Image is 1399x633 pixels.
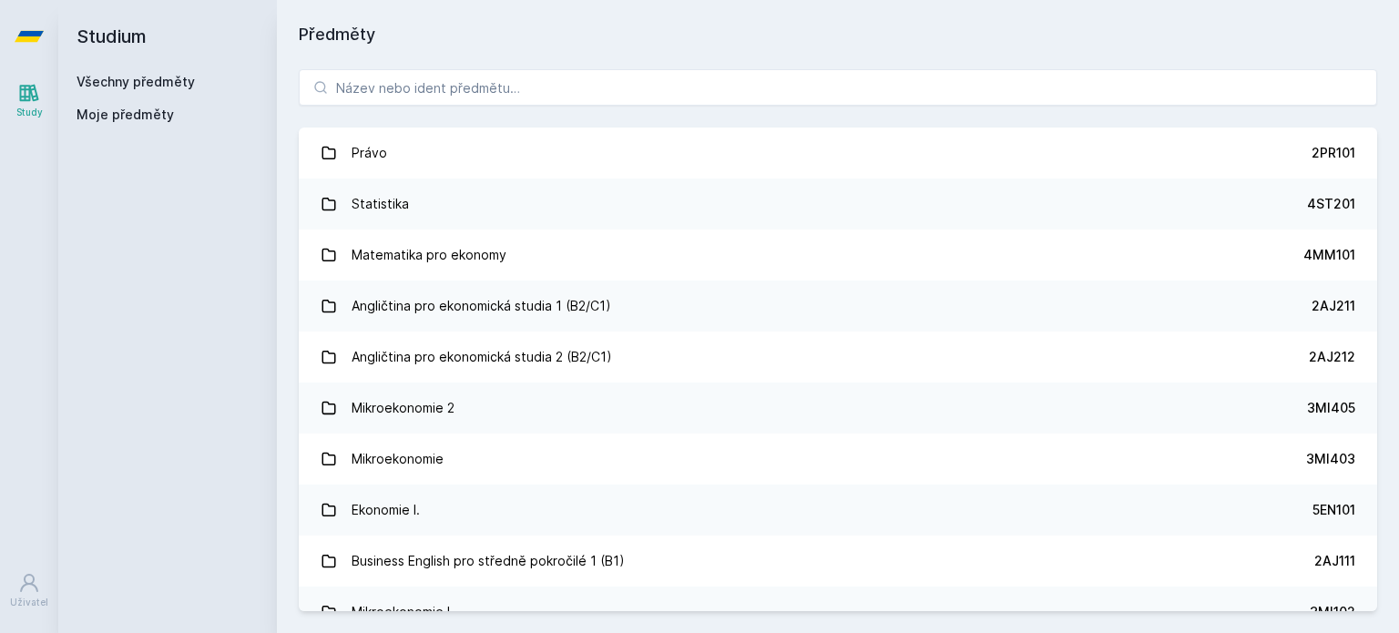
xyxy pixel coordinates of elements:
div: Statistika [352,186,409,222]
a: Uživatel [4,563,55,618]
div: Uživatel [10,596,48,609]
div: 3MI102 [1310,603,1355,621]
a: Mikroekonomie 2 3MI405 [299,383,1377,434]
span: Moje předměty [77,106,174,124]
div: 2AJ212 [1309,348,1355,366]
div: Mikroekonomie [352,441,444,477]
div: Study [16,106,43,119]
div: 2AJ111 [1314,552,1355,570]
a: Všechny předměty [77,74,195,89]
a: Právo 2PR101 [299,128,1377,179]
a: Angličtina pro ekonomická studia 2 (B2/C1) 2AJ212 [299,332,1377,383]
div: Angličtina pro ekonomická studia 1 (B2/C1) [352,288,611,324]
a: Business English pro středně pokročilé 1 (B1) 2AJ111 [299,536,1377,587]
a: Ekonomie I. 5EN101 [299,485,1377,536]
div: Právo [352,135,387,171]
div: Angličtina pro ekonomická studia 2 (B2/C1) [352,339,612,375]
a: Angličtina pro ekonomická studia 1 (B2/C1) 2AJ211 [299,281,1377,332]
div: 3MI403 [1306,450,1355,468]
div: Mikroekonomie I [352,594,450,630]
a: Study [4,73,55,128]
h1: Předměty [299,22,1377,47]
a: Mikroekonomie 3MI403 [299,434,1377,485]
div: Business English pro středně pokročilé 1 (B1) [352,543,625,579]
div: 5EN101 [1312,501,1355,519]
div: Ekonomie I. [352,492,420,528]
div: 4MM101 [1303,246,1355,264]
div: 4ST201 [1307,195,1355,213]
input: Název nebo ident předmětu… [299,69,1377,106]
div: Mikroekonomie 2 [352,390,454,426]
div: Matematika pro ekonomy [352,237,506,273]
div: 2PR101 [1312,144,1355,162]
a: Matematika pro ekonomy 4MM101 [299,230,1377,281]
a: Statistika 4ST201 [299,179,1377,230]
div: 3MI405 [1307,399,1355,417]
div: 2AJ211 [1312,297,1355,315]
